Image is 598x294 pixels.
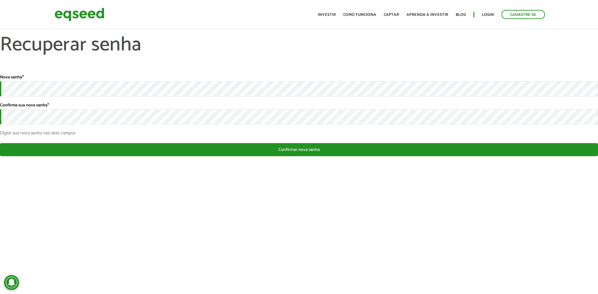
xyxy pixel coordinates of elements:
a: Blog [456,13,466,17]
a: Investir [318,13,336,17]
img: EqSeed [55,6,104,23]
a: Captar [384,13,399,17]
a: Como funciona [343,13,376,17]
a: Cadastre-se [501,10,545,19]
a: Login [482,13,494,17]
a: Aprenda a investir [406,13,448,17]
span: Este campo é obrigatório. [22,74,24,81]
span: Este campo é obrigatório. [47,102,49,109]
